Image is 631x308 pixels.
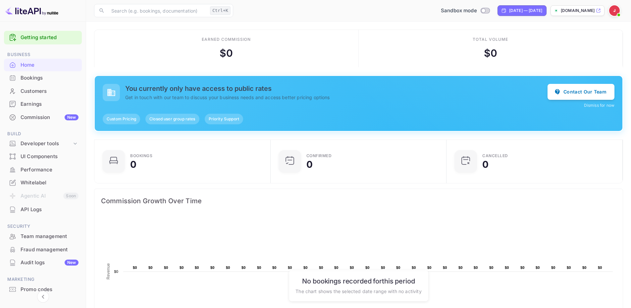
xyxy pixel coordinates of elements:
[272,266,277,270] text: $0
[4,176,82,189] a: Whitelabel
[21,61,79,69] div: Home
[334,266,339,270] text: $0
[4,223,82,230] span: Security
[21,166,79,174] div: Performance
[202,36,251,42] div: Earned commission
[4,98,82,110] a: Earnings
[164,266,168,270] text: $0
[4,256,82,269] div: Audit logsNew
[220,46,233,61] div: $ 0
[4,150,82,163] div: UI Components
[4,163,82,176] div: Performance
[205,116,243,122] span: Priority Support
[288,266,292,270] text: $0
[21,233,79,240] div: Team management
[441,7,477,15] span: Sandbox mode
[520,266,525,270] text: $0
[21,206,79,214] div: API Logs
[350,266,354,270] text: $0
[482,154,508,158] div: CANCELLED
[303,266,308,270] text: $0
[551,266,555,270] text: $0
[4,276,82,283] span: Marketing
[133,266,137,270] text: $0
[295,288,421,295] p: The chart shows the selected date range with no activity
[4,85,82,98] div: Customers
[257,266,261,270] text: $0
[443,266,447,270] text: $0
[4,176,82,189] div: Whitelabel
[65,114,79,120] div: New
[106,263,111,279] text: Revenue
[489,266,494,270] text: $0
[4,150,82,162] a: UI Components
[4,138,82,150] div: Developer tools
[609,5,620,16] img: Jacques Rossouw
[65,260,79,266] div: New
[4,230,82,243] div: Team management
[4,243,82,256] div: Fraud management
[548,84,614,100] button: Contact Our Team
[4,51,82,58] span: Business
[21,100,79,108] div: Earnings
[101,196,616,206] span: Commission Growth Over Time
[412,266,416,270] text: $0
[505,266,509,270] text: $0
[241,266,246,270] text: $0
[114,270,118,274] text: $0
[4,111,82,123] a: CommissionNew
[226,266,230,270] text: $0
[427,266,432,270] text: $0
[4,31,82,44] div: Getting started
[4,59,82,71] a: Home
[4,283,82,295] a: Promo codes
[103,116,140,122] span: Custom Pricing
[582,266,587,270] text: $0
[4,283,82,296] div: Promo codes
[195,266,199,270] text: $0
[148,266,153,270] text: $0
[584,102,614,108] button: Dismiss for now
[458,266,463,270] text: $0
[4,98,82,111] div: Earnings
[381,266,385,270] text: $0
[210,6,231,15] div: Ctrl+K
[365,266,370,270] text: $0
[37,291,49,303] button: Collapse navigation
[130,154,152,158] div: Bookings
[21,259,79,267] div: Audit logs
[396,266,400,270] text: $0
[21,246,79,254] div: Fraud management
[4,85,82,97] a: Customers
[4,59,82,72] div: Home
[210,266,215,270] text: $0
[509,8,542,14] div: [DATE] — [DATE]
[21,74,79,82] div: Bookings
[130,160,136,169] div: 0
[4,243,82,256] a: Fraud management
[4,230,82,242] a: Team management
[484,46,497,61] div: $ 0
[21,34,79,41] a: Getting started
[180,266,184,270] text: $0
[4,163,82,176] a: Performance
[125,94,548,101] p: Get in touch with our team to discuss your business needs and access better pricing options
[4,111,82,124] div: CommissionNew
[438,7,492,15] div: Switch to Production mode
[295,277,421,285] h6: No bookings recorded for this period
[473,36,508,42] div: Total volume
[4,203,82,216] a: API Logs
[4,130,82,138] span: Build
[474,266,478,270] text: $0
[4,72,82,84] a: Bookings
[21,179,79,187] div: Whitelabel
[145,116,199,122] span: Closed user group rates
[536,266,540,270] text: $0
[107,4,207,17] input: Search (e.g. bookings, documentation)
[567,266,571,270] text: $0
[306,160,313,169] div: 0
[21,153,79,160] div: UI Components
[125,85,548,92] h5: You currently only have access to public rates
[561,8,595,14] p: [DOMAIN_NAME]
